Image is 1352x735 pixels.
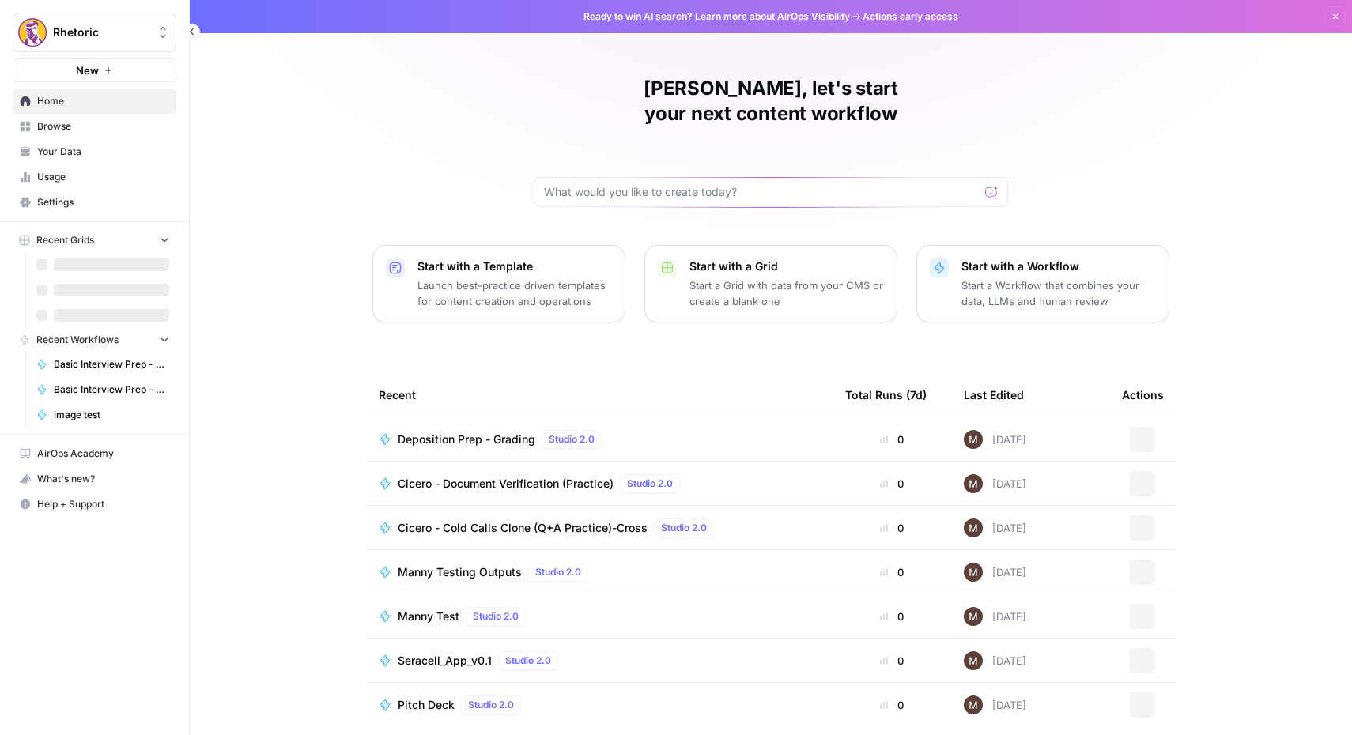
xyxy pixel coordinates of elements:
[13,467,176,491] div: What's new?
[964,373,1024,416] div: Last Edited
[964,651,983,670] img: 7m96hgkn2ytuyzsdcp6mfpkrnuzx
[916,245,1169,322] button: Start with a WorkflowStart a Workflow that combines your data, LLMs and human review
[961,258,1156,274] p: Start with a Workflow
[845,564,938,580] div: 0
[37,94,169,108] span: Home
[845,609,938,624] div: 0
[505,654,551,668] span: Studio 2.0
[37,497,169,511] span: Help + Support
[37,447,169,461] span: AirOps Academy
[964,563,1026,582] div: [DATE]
[964,607,1026,626] div: [DATE]
[13,466,176,492] button: What's new?
[964,474,1026,493] div: [DATE]
[544,184,979,200] input: What would you like to create today?
[695,10,747,22] a: Learn more
[13,139,176,164] a: Your Data
[54,383,169,397] span: Basic Interview Prep - Question Creator
[13,492,176,517] button: Help + Support
[583,9,850,24] span: Ready to win AI search? about AirOps Visibility
[379,563,820,582] a: Manny Testing OutputsStudio 2.0
[372,245,625,322] button: Start with a TemplateLaunch best-practice driven templates for content creation and operations
[398,609,459,624] span: Manny Test
[627,477,673,491] span: Studio 2.0
[29,402,176,428] a: image test
[37,195,169,209] span: Settings
[76,62,99,78] span: New
[13,190,176,215] a: Settings
[964,563,983,582] img: 7m96hgkn2ytuyzsdcp6mfpkrnuzx
[398,653,492,669] span: Seracell_App_v0.1
[534,76,1008,126] h1: [PERSON_NAME], let's start your next content workflow
[535,565,581,579] span: Studio 2.0
[398,476,614,492] span: Cicero - Document Verification (Practice)
[13,114,176,139] a: Browse
[398,564,522,580] span: Manny Testing Outputs
[18,18,47,47] img: Rhetoric Logo
[13,441,176,466] a: AirOps Academy
[417,277,612,309] p: Launch best-practice driven templates for content creation and operations
[1122,373,1164,416] div: Actions
[964,695,983,714] img: 7m96hgkn2ytuyzsdcp6mfpkrnuzx
[964,474,983,493] img: 7m96hgkn2ytuyzsdcp6mfpkrnuzx
[54,357,169,371] span: Basic Interview Prep - Question Creator
[964,651,1026,670] div: [DATE]
[845,432,938,447] div: 0
[13,89,176,114] a: Home
[37,170,169,184] span: Usage
[36,233,94,247] span: Recent Grids
[398,432,535,447] span: Deposition Prep - Grading
[845,697,938,713] div: 0
[964,518,983,537] img: 7m96hgkn2ytuyzsdcp6mfpkrnuzx
[845,520,938,536] div: 0
[379,695,820,714] a: Pitch DeckStudio 2.0
[53,24,149,40] span: Rhetoric
[36,333,119,347] span: Recent Workflows
[473,609,519,624] span: Studio 2.0
[29,352,176,377] a: Basic Interview Prep - Question Creator
[379,518,820,537] a: Cicero - Cold Calls Clone (Q+A Practice)-CrossStudio 2.0
[379,373,820,416] div: Recent
[549,432,595,447] span: Studio 2.0
[379,430,820,449] a: Deposition Prep - GradingStudio 2.0
[964,607,983,626] img: 7m96hgkn2ytuyzsdcp6mfpkrnuzx
[417,258,612,274] p: Start with a Template
[845,653,938,669] div: 0
[468,698,514,712] span: Studio 2.0
[964,518,1026,537] div: [DATE]
[644,245,897,322] button: Start with a GridStart a Grid with data from your CMS or create a blank one
[964,430,1026,449] div: [DATE]
[845,476,938,492] div: 0
[661,521,707,535] span: Studio 2.0
[961,277,1156,309] p: Start a Workflow that combines your data, LLMs and human review
[13,164,176,190] a: Usage
[398,697,455,713] span: Pitch Deck
[964,430,983,449] img: 7m96hgkn2ytuyzsdcp6mfpkrnuzx
[689,258,884,274] p: Start with a Grid
[689,277,884,309] p: Start a Grid with data from your CMS or create a blank one
[398,520,648,536] span: Cicero - Cold Calls Clone (Q+A Practice)-Cross
[379,607,820,626] a: Manny TestStudio 2.0
[379,474,820,493] a: Cicero - Document Verification (Practice)Studio 2.0
[37,145,169,159] span: Your Data
[845,373,927,416] div: Total Runs (7d)
[54,408,169,422] span: image test
[13,328,176,352] button: Recent Workflows
[13,13,176,52] button: Workspace: Rhetoric
[863,9,958,24] span: Actions early access
[379,651,820,670] a: Seracell_App_v0.1Studio 2.0
[13,228,176,252] button: Recent Grids
[37,119,169,134] span: Browse
[964,695,1026,714] div: [DATE]
[29,377,176,402] a: Basic Interview Prep - Question Creator
[13,58,176,82] button: New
